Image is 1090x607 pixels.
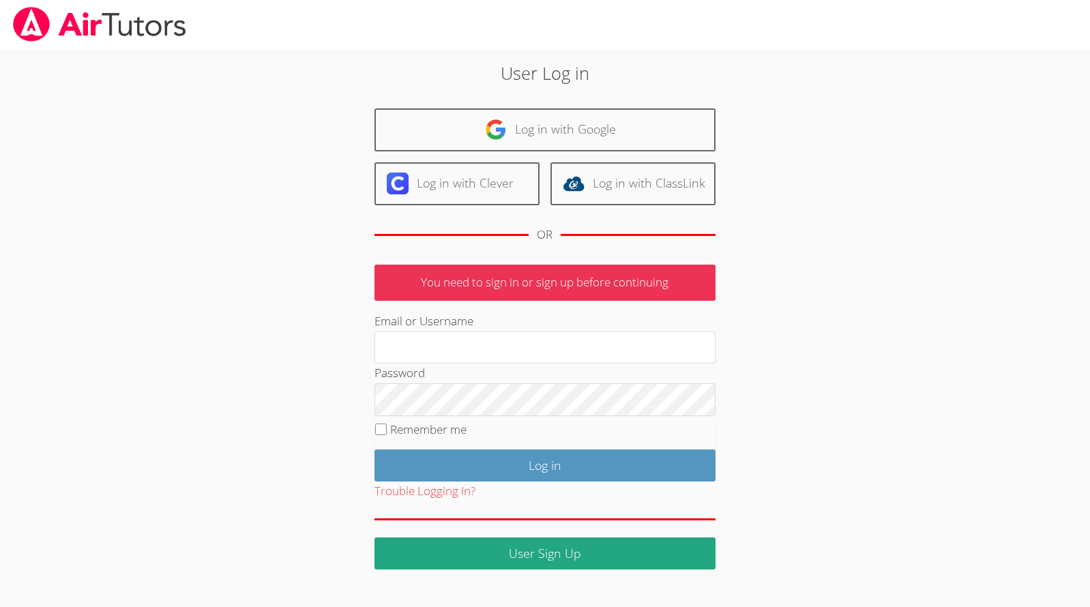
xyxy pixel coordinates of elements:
button: Trouble Logging In? [374,482,475,501]
img: clever-logo-6eab21bc6e7a338710f1a6ff85c0baf02591cd810cc4098c63d3a4b26e2feb20.svg [387,173,409,194]
h2: User Log in [251,60,840,86]
div: OR [537,225,553,245]
img: classlink-logo-d6bb404cc1216ec64c9a2012d9dc4662098be43eaf13dc465df04b49fa7ab582.svg [563,173,585,194]
label: Remember me [390,421,467,437]
a: Log in with Google [374,108,716,151]
a: Log in with ClassLink [550,162,716,205]
label: Email or Username [374,313,473,329]
a: User Sign Up [374,537,716,569]
a: Log in with Clever [374,162,540,205]
img: google-logo-50288ca7cdecda66e5e0955fdab243c47b7ad437acaf1139b6f446037453330a.svg [485,119,507,140]
label: Password [374,365,425,381]
p: You need to sign in or sign up before continuing [374,265,716,301]
input: Log in [374,449,716,482]
img: airtutors_banner-c4298cdbf04f3fff15de1276eac7730deb9818008684d7c2e4769d2f7ddbe033.png [12,7,188,42]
